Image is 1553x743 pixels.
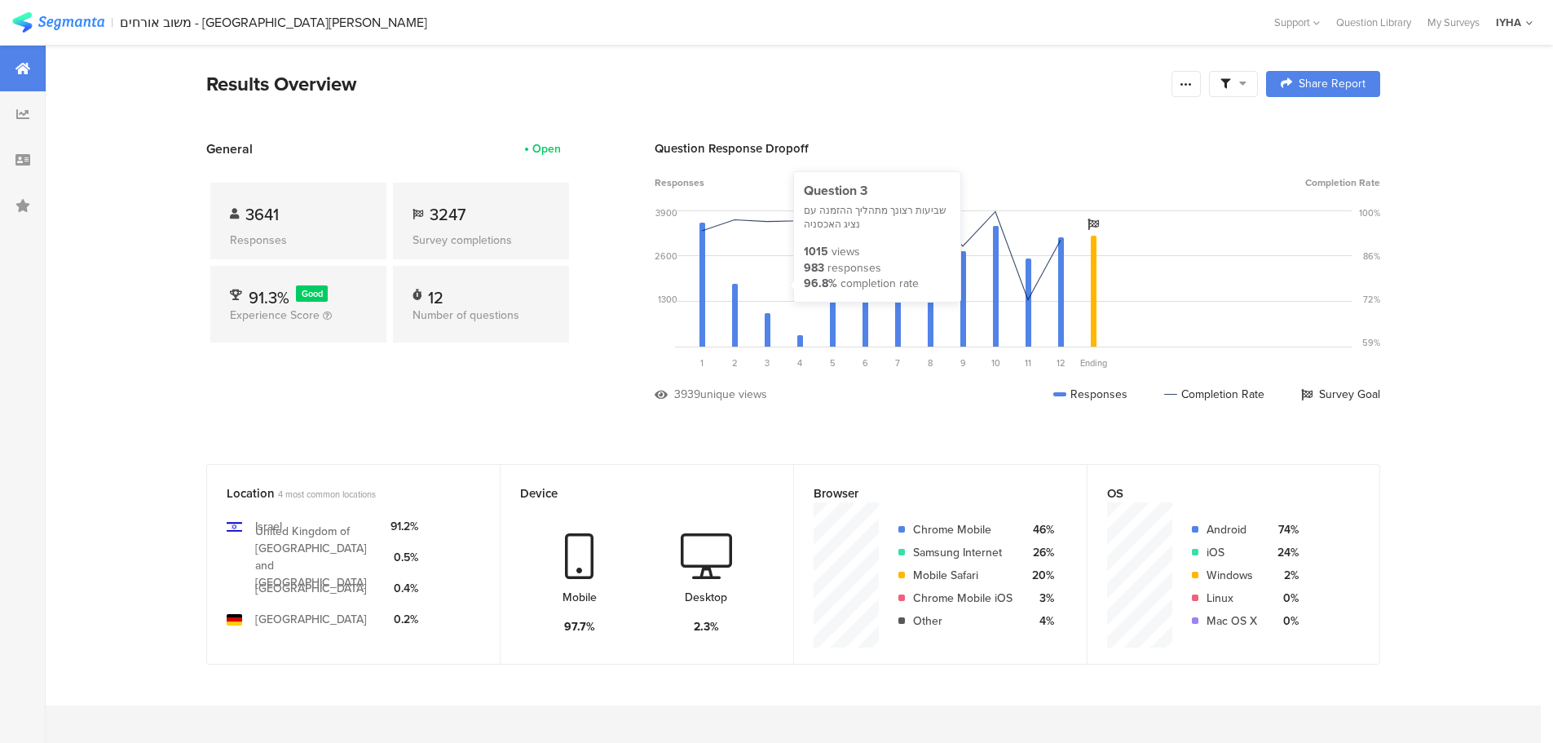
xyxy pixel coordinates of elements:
div: Survey Goal [1301,386,1380,403]
img: segmanta logo [12,12,104,33]
div: unique views [700,386,767,403]
div: [GEOGRAPHIC_DATA] [255,580,367,597]
span: 7 [895,356,900,369]
span: Number of questions [413,307,519,324]
div: Responses [1053,386,1127,403]
span: 11 [1025,356,1031,369]
div: 20% [1026,567,1054,584]
span: 10 [991,356,1000,369]
div: 59% [1362,336,1380,349]
div: 1015 [804,244,828,260]
div: 3939 [674,386,700,403]
div: 74% [1270,521,1299,538]
div: 2.3% [694,618,719,635]
div: שביעות רצונך מתהליך ההזמנה עם נציג האכסניה [804,204,951,232]
span: 8 [928,356,933,369]
div: | [111,13,113,32]
span: Share Report [1299,78,1365,90]
div: 3900 [655,206,677,219]
div: Mac OS X [1207,613,1257,630]
div: 1300 [658,293,677,306]
div: 86% [1363,250,1380,263]
div: Israel [255,518,282,535]
span: 6 [863,356,868,369]
div: 2% [1270,567,1299,584]
div: 91.2% [390,518,418,535]
span: Good [302,287,323,300]
div: Android [1207,521,1257,538]
span: 91.3% [249,285,289,310]
span: 2 [732,356,738,369]
span: 9 [960,356,966,369]
div: OS [1107,484,1333,502]
span: 3247 [430,202,465,227]
div: Chrome Mobile iOS [913,590,1013,607]
div: Browser [814,484,1040,502]
div: 0.4% [390,580,418,597]
span: Completion Rate [1305,175,1380,190]
div: 3% [1026,590,1054,607]
div: IYHA [1496,15,1521,30]
div: Question Response Dropoff [655,139,1380,157]
div: United Kingdom of [GEOGRAPHIC_DATA] and [GEOGRAPHIC_DATA] [255,523,377,591]
div: 72% [1363,293,1380,306]
div: iOS [1207,544,1257,561]
div: Open [532,140,561,157]
span: 4 most common locations [278,488,376,501]
div: Location [227,484,453,502]
div: views [832,244,860,260]
span: General [206,139,253,158]
div: Mobile [563,589,597,606]
div: Survey completions [413,232,549,249]
span: 5 [830,356,836,369]
div: Desktop [685,589,727,606]
div: Windows [1207,567,1257,584]
div: Mobile Safari [913,567,1013,584]
div: responses [827,260,881,276]
div: 2600 [655,250,677,263]
a: My Surveys [1419,15,1488,30]
span: Experience Score [230,307,320,324]
span: 4 [797,356,802,369]
div: 983 [804,260,824,276]
a: Question Library [1328,15,1419,30]
div: 0.5% [390,549,418,566]
div: Other [913,613,1013,630]
div: completion rate [840,276,919,292]
div: Samsung Internet [913,544,1013,561]
div: Ending [1077,356,1110,369]
i: Survey Goal [1088,219,1099,230]
div: Linux [1207,590,1257,607]
div: 12 [428,285,443,302]
span: Responses [655,175,704,190]
div: 24% [1270,544,1299,561]
div: 97.7% [564,618,595,635]
div: Support [1274,10,1320,35]
span: 12 [1057,356,1065,369]
div: Completion Rate [1164,386,1264,403]
div: 100% [1359,206,1380,219]
span: 1 [700,356,704,369]
span: 3641 [245,202,279,227]
div: Question 3 [804,182,951,200]
div: Responses [230,232,367,249]
div: 96.8% [804,276,837,292]
div: 0.2% [390,611,418,628]
div: Chrome Mobile [913,521,1013,538]
div: [GEOGRAPHIC_DATA] [255,611,367,628]
div: 0% [1270,590,1299,607]
div: 26% [1026,544,1054,561]
span: 3 [765,356,770,369]
div: Device [520,484,747,502]
div: משוב אורחים - [GEOGRAPHIC_DATA][PERSON_NAME] [120,15,427,30]
div: 0% [1270,613,1299,630]
div: 4% [1026,613,1054,630]
div: Results Overview [206,69,1163,99]
div: 46% [1026,521,1054,538]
